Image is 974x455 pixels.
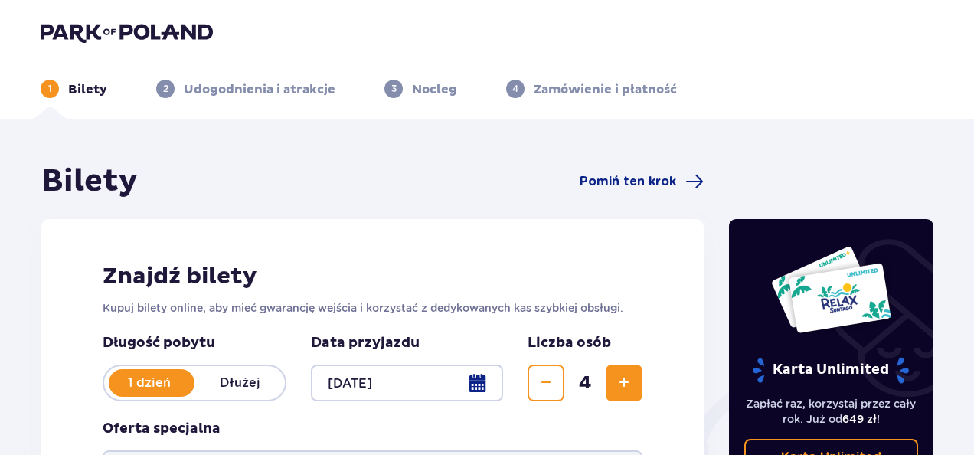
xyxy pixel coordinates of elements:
p: Kupuj bilety online, aby mieć gwarancję wejścia i korzystać z dedykowanych kas szybkiej obsługi. [103,300,642,316]
p: Bilety [68,81,107,98]
p: Zamówienie i płatność [534,81,677,98]
p: 3 [391,82,397,96]
p: 2 [163,82,168,96]
span: Pomiń ten krok [580,173,676,190]
p: 4 [512,82,518,96]
div: 4Zamówienie i płatność [506,80,677,98]
p: Liczba osób [528,334,611,352]
p: Udogodnienia i atrakcje [184,81,335,98]
p: Zapłać raz, korzystaj przez cały rok. Już od ! [744,396,919,427]
div: 3Nocleg [384,80,457,98]
span: 649 zł [842,413,877,425]
div: 1Bilety [41,80,107,98]
p: 1 dzień [104,375,194,391]
div: 2Udogodnienia i atrakcje [156,80,335,98]
p: Data przyjazdu [311,334,420,352]
img: Dwie karty całoroczne do Suntago z napisem 'UNLIMITED RELAX', na białym tle z tropikalnymi liśćmi... [770,245,892,334]
span: 4 [567,372,603,394]
p: 1 [48,82,52,96]
img: Park of Poland logo [41,21,213,43]
p: Dłużej [194,375,285,391]
h1: Bilety [41,162,138,201]
p: Nocleg [412,81,457,98]
p: Długość pobytu [103,334,286,352]
button: Zmniejsz [528,365,564,401]
a: Pomiń ten krok [580,172,704,191]
p: Karta Unlimited [751,357,910,384]
button: Zwiększ [606,365,642,401]
h3: Oferta specjalna [103,420,221,438]
h2: Znajdź bilety [103,262,642,291]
